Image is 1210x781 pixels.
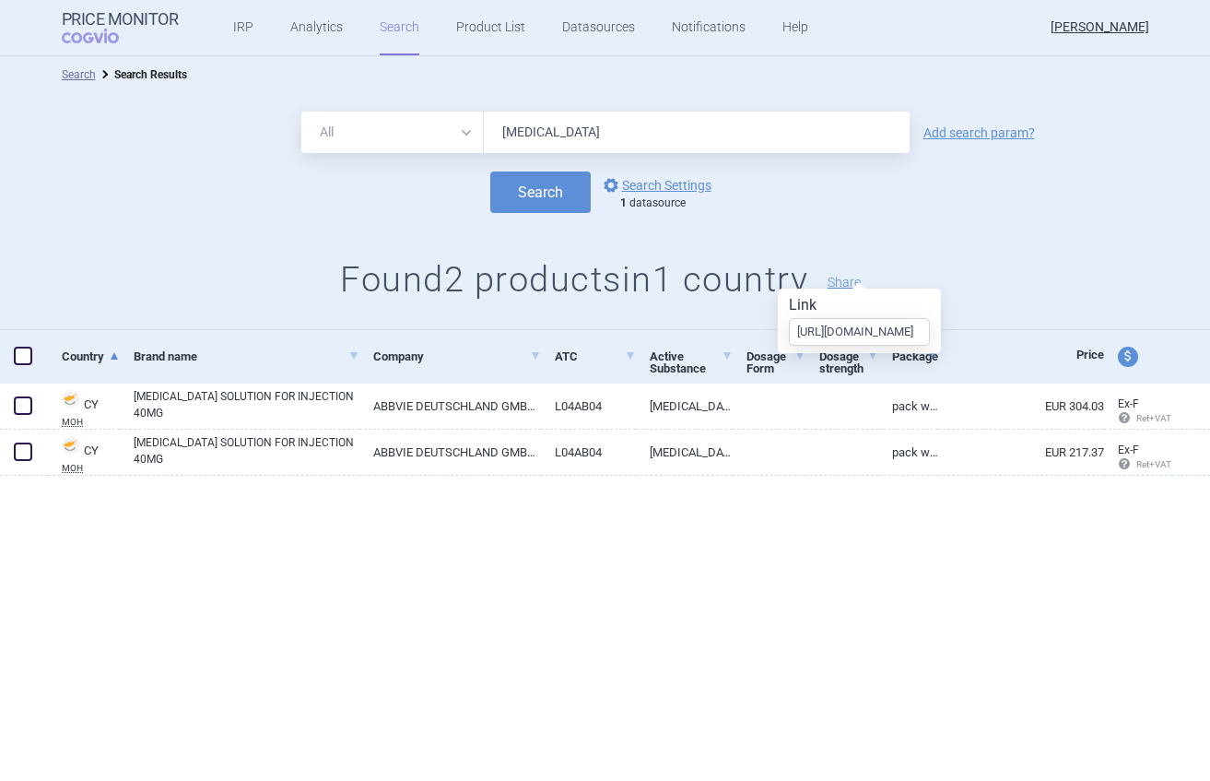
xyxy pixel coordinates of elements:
a: Search Settings [600,174,711,196]
h1: Link [789,296,930,314]
button: Search [490,172,591,213]
a: Dosage Form [746,334,805,391]
a: Active Substance [650,334,733,391]
a: Price MonitorCOGVIO [62,10,179,45]
span: Ret+VAT calc [1118,459,1189,469]
a: ATC [555,334,636,379]
span: Price [1076,348,1104,361]
span: Ex-factory price [1118,397,1139,410]
a: Dosage strength [819,334,878,391]
a: L04AB04 [541,430,636,475]
li: Search [62,65,96,84]
a: Brand name [134,334,359,379]
a: Ex-F Ret+VAT calc [1104,391,1172,433]
span: COGVIO [62,29,145,43]
a: [MEDICAL_DATA] SOLUTION FOR INJECTION 40MG [134,434,359,467]
a: ABBVIE DEUTSCHLAND GMBH & CO. KG [359,430,541,475]
a: [MEDICAL_DATA] [636,384,733,429]
li: Search Results [96,65,187,84]
a: CYCYMOH [48,388,120,427]
a: Package [892,334,939,379]
strong: Price Monitor [62,10,179,29]
a: CYCYMOH [48,434,120,473]
a: PACK WITH 1 PRE-FILLED SYRINGE X 0.4ML SOLUTION [878,430,939,475]
a: PACK WITH 1 PRE-FILLED SYRINGE X 0.8ML SOLUTION WITH NEEDLEGUARD [878,384,939,429]
a: [MEDICAL_DATA] [636,430,733,475]
a: L04AB04 [541,384,636,429]
a: [MEDICAL_DATA] SOLUTION FOR INJECTION 40MG [134,388,359,421]
strong: 1 [620,196,627,209]
abbr: MOH — Pharmaceutical Price List published by the Ministry of Health, Cyprus. [62,418,120,427]
img: Cyprus [62,436,80,455]
div: datasource [620,196,721,211]
abbr: MOH — Pharmaceutical Price List published by the Ministry of Health, Cyprus. [62,464,120,473]
a: Company [373,334,541,379]
button: Share [828,276,861,289]
a: Country [62,334,120,379]
a: EUR 217.37 [938,430,1104,475]
a: Ex-F Ret+VAT calc [1104,437,1172,479]
img: Cyprus [62,390,80,408]
a: Add search param? [923,126,1035,139]
strong: Search Results [114,68,187,81]
a: ABBVIE DEUTSCHLAND GMBH & CO. KG [359,384,541,429]
span: Ex-factory price [1118,444,1139,456]
a: Search [62,68,96,81]
span: Ret+VAT calc [1118,413,1189,423]
a: EUR 304.03 [938,384,1104,429]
